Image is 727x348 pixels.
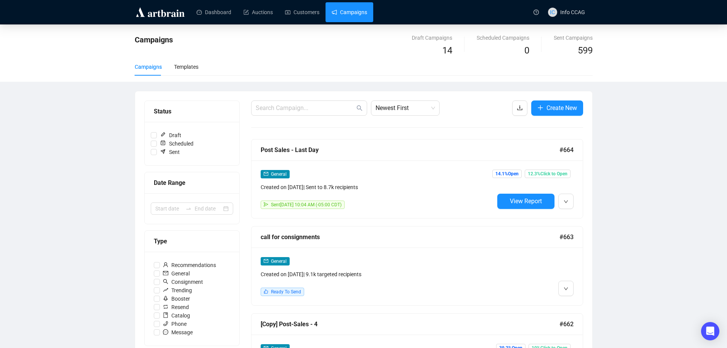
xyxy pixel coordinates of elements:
span: search [356,105,363,111]
span: Message [160,328,196,337]
span: #663 [559,232,574,242]
span: like [264,289,268,294]
span: View Report [510,197,542,205]
div: Created on [DATE] | 9.1k targeted recipients [261,270,494,278]
span: Info CCAG [560,9,585,15]
span: to [185,206,192,212]
span: down [564,199,568,204]
span: Trending [160,286,195,295]
a: Dashboard [197,2,231,22]
span: user [163,262,168,267]
span: Campaigns [135,35,173,44]
span: mail [264,172,268,176]
a: Customers [285,2,319,22]
div: Status [154,107,230,116]
span: #662 [559,319,574,329]
span: 14.1% Open [492,170,522,178]
div: Scheduled Campaigns [477,34,529,42]
button: View Report [497,194,555,209]
span: Scheduled [157,139,197,148]
span: General [271,172,287,177]
span: down [564,286,568,291]
a: call for consignments#663mailGeneralCreated on [DATE]| 9.1k targeted recipientslikeReady To Send [251,226,583,306]
div: Post Sales - Last Day [261,145,559,155]
span: rocket [163,296,168,301]
span: Create New [546,103,577,113]
div: call for consignments [261,232,559,242]
div: Date Range [154,178,230,188]
img: logo [135,6,186,18]
span: 599 [578,45,593,56]
span: Phone [160,320,190,328]
div: Created on [DATE] | Sent to 8.7k recipients [261,183,494,191]
span: send [264,202,268,207]
span: retweet [163,304,168,309]
span: General [271,259,287,264]
span: mail [264,259,268,263]
div: Sent Campaigns [554,34,593,42]
span: 14 [442,45,452,56]
span: book [163,312,168,318]
a: Auctions [243,2,273,22]
span: Booster [160,295,193,303]
a: Campaigns [332,2,367,22]
span: Catalog [160,311,193,320]
span: Ready To Send [271,289,301,295]
span: search [163,279,168,284]
span: Sent [157,148,183,156]
span: Draft [157,131,184,139]
span: message [163,329,168,335]
span: General [160,269,193,278]
span: IC [550,8,555,16]
div: Open Intercom Messenger [701,322,719,340]
span: Resend [160,303,192,311]
input: Start date [155,204,182,213]
div: [Copy] Post-Sales - 4 [261,319,559,329]
span: Sent [DATE] 10:04 AM (-05:00 CDT) [271,202,342,207]
span: Recommendations [160,261,219,269]
input: Search Campaign... [256,104,355,113]
div: Templates [174,63,198,71]
span: Newest First [376,101,435,115]
span: 0 [524,45,529,56]
span: #664 [559,145,574,155]
span: question-circle [534,10,539,15]
button: Create New [531,100,583,116]
span: 12.3% Click to Open [525,170,571,178]
div: Type [154,236,230,246]
span: phone [163,321,168,326]
span: plus [537,105,543,111]
span: Consignment [160,278,206,286]
input: End date [195,204,222,213]
span: swap-right [185,206,192,212]
a: Post Sales - Last Day#664mailGeneralCreated on [DATE]| Sent to 8.7k recipientssendSent[DATE] 10:0... [251,139,583,219]
div: Draft Campaigns [412,34,452,42]
span: download [517,105,523,111]
span: mail [163,270,168,276]
div: Campaigns [135,63,162,71]
span: rise [163,287,168,293]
